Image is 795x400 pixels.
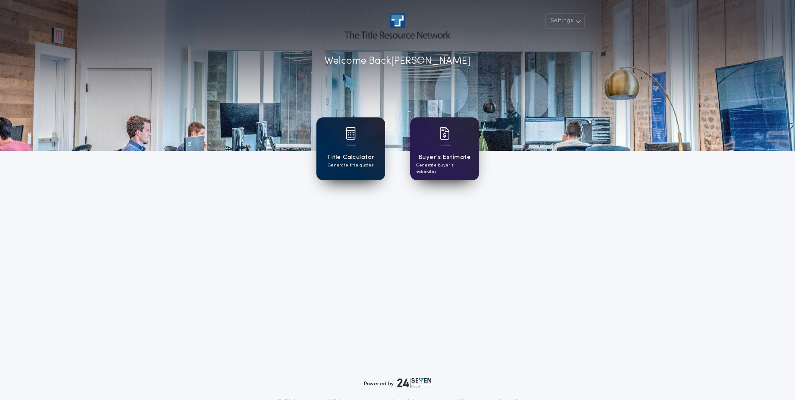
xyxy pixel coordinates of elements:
p: Generate title quotes [328,162,373,169]
button: Settings [545,13,585,29]
a: card iconTitle CalculatorGenerate title quotes [316,117,385,180]
p: Generate buyer's estimates [416,162,473,175]
h1: Buyer's Estimate [418,153,471,162]
img: card icon [440,127,450,140]
img: card icon [346,127,356,140]
img: logo [397,378,432,388]
div: Powered by [364,378,432,388]
h1: Title Calculator [326,153,374,162]
img: account-logo [344,13,450,39]
a: card iconBuyer's EstimateGenerate buyer's estimates [410,117,479,180]
p: Welcome Back [PERSON_NAME] [324,54,471,69]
